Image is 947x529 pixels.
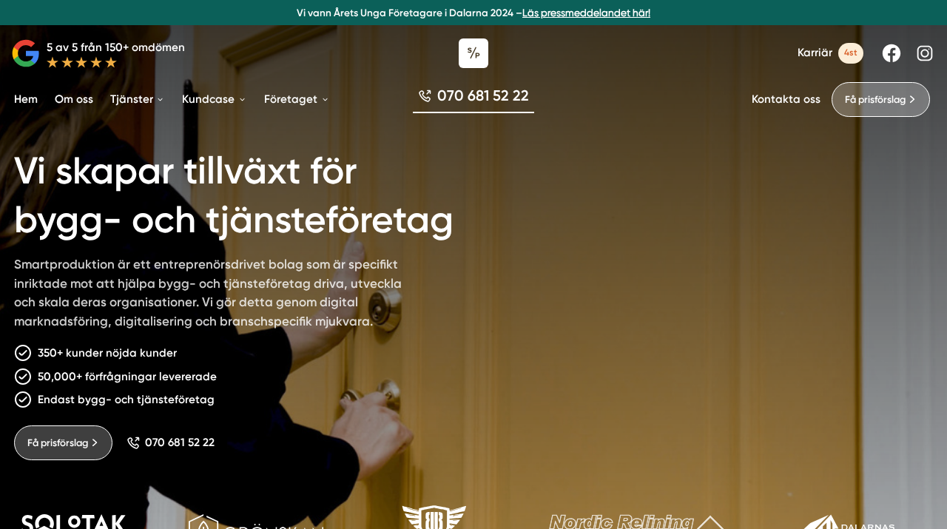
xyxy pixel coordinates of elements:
[27,435,88,451] span: Få prisförslag
[798,43,863,63] a: Karriär 4st
[38,391,215,408] p: Endast bygg- och tjänsteföretag
[14,425,112,460] a: Få prisförslag
[107,81,168,118] a: Tjänster
[832,82,930,117] a: Få prisförslag
[522,7,650,18] a: Läs pressmeddelandet här!
[845,92,906,107] span: Få prisförslag
[127,436,215,450] a: 070 681 52 22
[11,81,41,118] a: Hem
[838,43,863,63] span: 4st
[52,81,96,118] a: Om oss
[798,46,832,60] span: Karriär
[413,86,535,114] a: 070 681 52 22
[38,344,177,362] p: 350+ kunder nöjda kunder
[752,92,820,107] a: Kontakta oss
[14,255,419,337] p: Smartproduktion är ett entreprenörsdrivet bolag som är specifikt inriktade mot att hjälpa bygg- o...
[145,436,215,450] span: 070 681 52 22
[38,368,217,385] p: 50,000+ förfrågningar levererade
[47,38,185,56] p: 5 av 5 från 150+ omdömen
[14,129,536,255] h1: Vi skapar tillväxt för bygg- och tjänsteföretag
[261,81,332,118] a: Företaget
[437,86,529,107] span: 070 681 52 22
[179,81,249,118] a: Kundcase
[6,6,942,20] p: Vi vann Årets Unga Företagare i Dalarna 2024 –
